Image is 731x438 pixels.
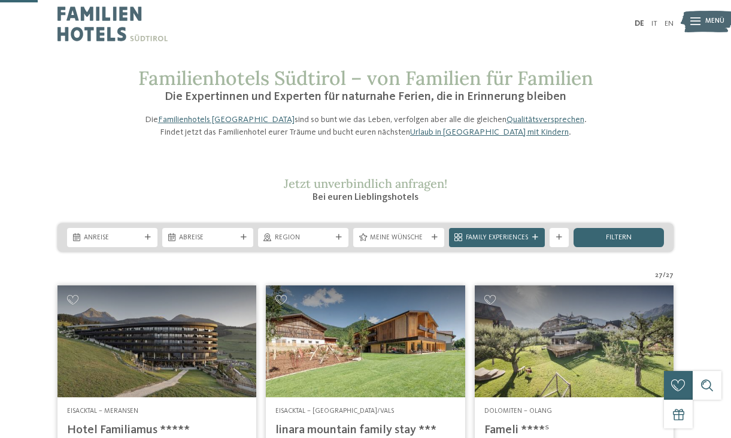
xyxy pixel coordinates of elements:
[275,233,332,243] span: Region
[466,233,528,243] span: Family Experiences
[138,66,593,90] span: Familienhotels Südtirol – von Familien für Familien
[665,20,674,28] a: EN
[165,91,566,103] span: Die Expertinnen und Experten für naturnahe Ferien, die in Erinnerung bleiben
[275,407,394,415] span: Eisacktal – [GEOGRAPHIC_DATA]/Vals
[410,128,569,136] a: Urlaub in [GEOGRAPHIC_DATA] mit Kindern
[275,423,455,437] h4: linara mountain family stay ***
[475,285,674,397] img: Familienhotels gesucht? Hier findet ihr die besten!
[663,271,666,281] span: /
[484,407,552,415] span: Dolomiten – Olang
[284,176,447,191] span: Jetzt unverbindlich anfragen!
[84,233,141,243] span: Anreise
[666,271,674,281] span: 27
[506,115,584,124] a: Qualitätsversprechen
[655,271,663,281] span: 27
[179,233,236,243] span: Abreise
[266,285,465,397] img: Familienhotels gesucht? Hier findet ihr die besten!
[158,115,295,124] a: Familienhotels [GEOGRAPHIC_DATA]
[370,233,427,243] span: Meine Wünsche
[67,407,138,415] span: Eisacktal – Meransen
[138,114,593,138] p: Die sind so bunt wie das Leben, verfolgen aber alle die gleichen . Findet jetzt das Familienhotel...
[313,193,418,202] span: Bei euren Lieblingshotels
[57,285,256,397] img: Familienhotels gesucht? Hier findet ihr die besten!
[635,20,644,28] a: DE
[606,234,632,242] span: filtern
[705,17,724,26] span: Menü
[651,20,657,28] a: IT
